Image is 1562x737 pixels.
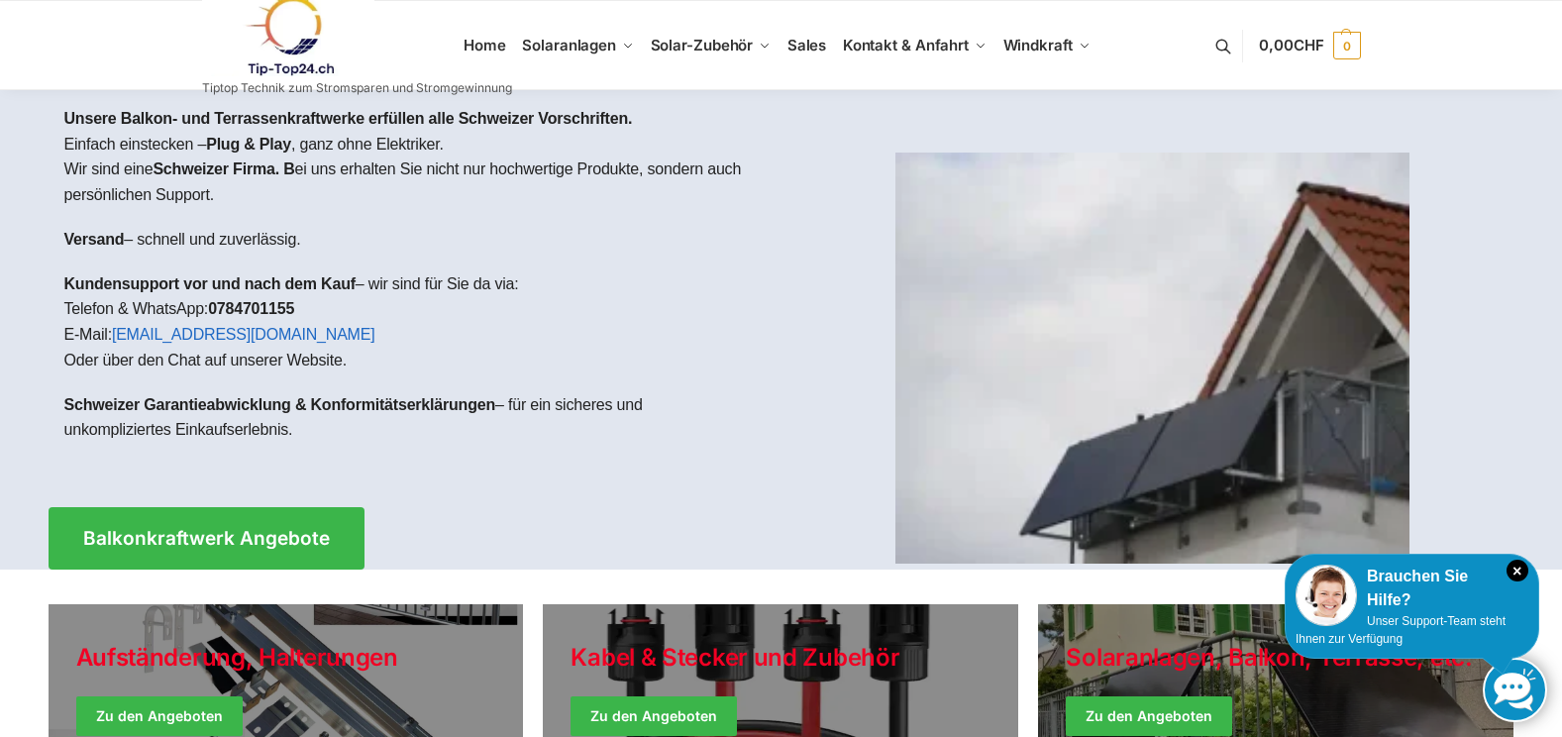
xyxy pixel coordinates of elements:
[787,36,827,54] span: Sales
[651,36,754,54] span: Solar-Zubehör
[64,110,633,127] strong: Unsere Balkon- und Terrassenkraftwerke erfüllen alle Schweizer Vorschriften.
[843,36,969,54] span: Kontakt & Anfahrt
[514,1,642,90] a: Solaranlagen
[642,1,779,90] a: Solar-Zubehör
[202,82,512,94] p: Tiptop Technik zum Stromsparen und Stromgewinnung
[64,271,766,372] p: – wir sind für Sie da via: Telefon & WhatsApp: E-Mail: Oder über den Chat auf unserer Website.
[1259,16,1360,75] a: 0,00CHF 0
[1296,565,1357,626] img: Customer service
[49,507,364,570] a: Balkonkraftwerk Angebote
[895,153,1409,564] img: Home 1
[64,231,125,248] strong: Versand
[64,157,766,207] p: Wir sind eine ei uns erhalten Sie nicht nur hochwertige Produkte, sondern auch persönlichen Support.
[153,160,294,177] strong: Schweizer Firma. B
[64,396,496,413] strong: Schweizer Garantieabwicklung & Konformitätserklärungen
[994,1,1098,90] a: Windkraft
[1259,36,1323,54] span: 0,00
[1296,614,1506,646] span: Unser Support-Team steht Ihnen zur Verfügung
[208,300,294,317] strong: 0784701155
[1003,36,1073,54] span: Windkraft
[1333,32,1361,59] span: 0
[834,1,994,90] a: Kontakt & Anfahrt
[522,36,616,54] span: Solaranlagen
[112,326,375,343] a: [EMAIL_ADDRESS][DOMAIN_NAME]
[64,275,356,292] strong: Kundensupport vor und nach dem Kauf
[64,392,766,443] p: – für ein sicheres und unkompliziertes Einkaufserlebnis.
[1296,565,1528,612] div: Brauchen Sie Hilfe?
[49,90,781,477] div: Einfach einstecken – , ganz ohne Elektriker.
[779,1,834,90] a: Sales
[1507,560,1528,581] i: Schließen
[206,136,291,153] strong: Plug & Play
[64,227,766,253] p: – schnell und zuverlässig.
[1294,36,1324,54] span: CHF
[83,529,330,548] span: Balkonkraftwerk Angebote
